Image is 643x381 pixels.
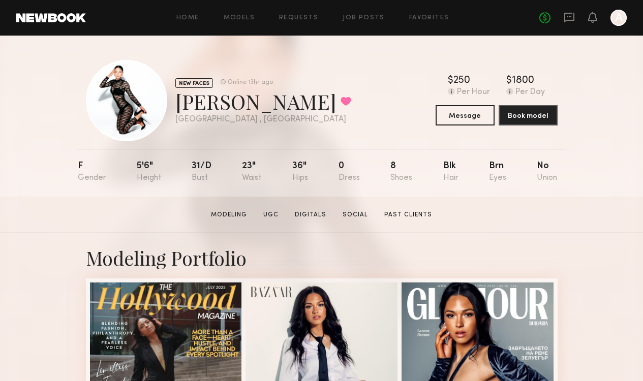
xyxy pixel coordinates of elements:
[339,210,372,219] a: Social
[512,76,534,86] div: 1800
[137,162,161,182] div: 5'6"
[291,210,330,219] a: Digitals
[86,245,558,270] div: Modeling Portfolio
[409,15,449,21] a: Favorites
[515,88,545,97] div: Per Day
[292,162,308,182] div: 36"
[176,15,199,21] a: Home
[175,88,351,115] div: [PERSON_NAME]
[259,210,283,219] a: UGC
[228,79,273,86] div: Online 13hr ago
[175,78,213,88] div: NEW FACES
[343,15,385,21] a: Job Posts
[224,15,255,21] a: Models
[380,210,436,219] a: Past Clients
[506,76,512,86] div: $
[242,162,261,182] div: 23"
[339,162,360,182] div: 0
[175,115,351,124] div: [GEOGRAPHIC_DATA] , [GEOGRAPHIC_DATA]
[499,105,558,125] button: Book model
[448,76,453,86] div: $
[390,162,412,182] div: 8
[537,162,557,182] div: No
[78,162,106,182] div: F
[489,162,506,182] div: Brn
[610,10,627,26] a: A
[192,162,211,182] div: 31/d
[443,162,458,182] div: Blk
[279,15,318,21] a: Requests
[453,76,470,86] div: 250
[207,210,251,219] a: Modeling
[457,88,490,97] div: Per Hour
[436,105,495,125] button: Message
